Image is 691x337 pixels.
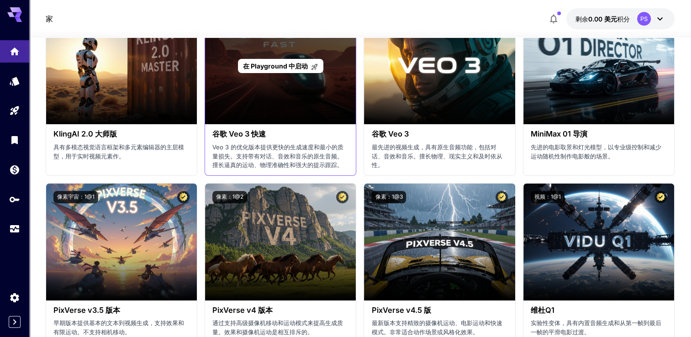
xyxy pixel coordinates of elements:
[371,191,406,203] button: 像素：1@3
[177,191,190,203] button: 认证型号 – 经过审查以获得最佳性能，并包括商业许可证。
[53,143,190,161] p: 具有多模态视觉语言框架和多元素编辑器的主层模型，用于实时视频元素作。
[531,130,667,138] h3: MiniMax 01 导演
[9,164,20,175] div: 钱包
[53,319,190,337] p: 早期版本提供基本的文本到视频生成，支持效果和有限运动。不支持相机移动。
[9,105,20,116] div: 操场
[46,7,197,124] img: alt
[371,143,507,170] p: 最先进的视频生成，具有原生音频功能，包括对话、音效和音乐。擅长物理、现实主义和及时依从性。
[9,194,20,205] div: API 密钥
[9,223,20,235] div: 用法
[371,130,507,138] h3: 谷歌 Veo 3
[496,191,508,203] button: 认证型号 – 经过审查以获得最佳性能，并包括商业许可证。
[46,13,53,24] a: 家
[9,292,20,303] div: 设置
[9,43,20,55] div: 家
[566,8,675,29] button: 0.00 美元PS
[205,184,356,300] img: alt
[212,191,247,203] button: 像素：1@2
[364,7,515,124] img: alt
[336,191,348,203] button: 认证型号 – 经过审查以获得最佳性能，并包括商业许可证。
[371,319,507,337] p: 最新版本支持精致的摄像机运动、电影运动和快速模式。非常适合动作场景或风格化效果。
[637,12,651,26] div: PS
[654,191,667,203] button: 认证型号 – 经过审查以获得最佳性能，并包括商业许可证。
[9,134,20,146] div: 图书馆
[238,59,323,73] a: 在 Playground 中启动
[371,306,507,315] h3: PixVerse v4.5 版
[575,14,630,24] p: 剩余
[46,13,53,24] nav: breadcrumb
[53,191,98,203] button: 像素宇宙：1@1
[531,319,667,337] p: 实验性变体，具有内置音频生成和从第一帧到最后一帧的平滑电影过渡。
[523,184,674,300] img: alt
[212,130,348,138] h3: 谷歌 Veo 3 快速
[617,15,630,23] span: 积分
[53,130,190,138] h3: KlingAI 2.0 大师版
[9,316,21,328] button: 展开侧边栏
[243,62,308,70] span: 在 Playground 中启动
[523,7,674,124] img: alt
[53,306,190,315] h3: PixVerse v3.5 版本
[588,15,617,23] span: 0.00 美元
[9,73,20,84] div: 模型
[531,143,667,161] p: 先进的电影取景和灯光模型，以专业级控制和减少运动随机性制作电影般的场景。
[212,143,348,170] p: Veo 3 的优化版本提供更快的生成速度和最小的质量损失。支持带有对话、音效和音乐的原生音频。擅长逼真的运动、物理准确性和强大的提示跟踪。
[531,191,564,203] button: 视频：1@1
[46,184,197,300] img: alt
[575,14,630,24] div: 0.00 美元
[364,184,515,300] img: alt
[531,306,667,315] h3: 维杜Q1
[212,306,348,315] h3: PixVerse v4 版本
[212,319,348,337] p: 通过支持高级摄像机移动和运动模式来提高生成质量。效果和摄像机运动是相互排斥的。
